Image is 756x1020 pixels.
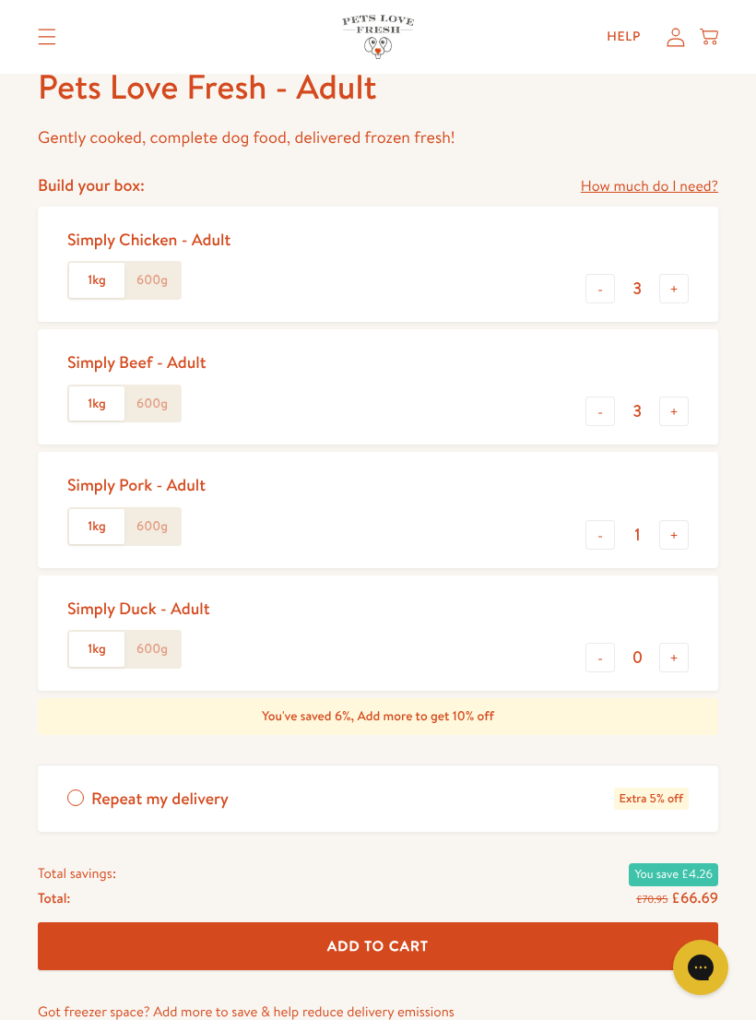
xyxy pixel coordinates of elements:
[38,124,718,152] p: Gently cooked, complete dog food, delivered frozen fresh!
[69,263,124,298] label: 1kg
[585,643,615,672] button: -
[671,888,718,908] span: £66.69
[67,598,210,619] div: Simply Duck - Adult
[69,632,124,667] label: 1kg
[659,520,689,550] button: +
[659,274,689,303] button: +
[659,643,689,672] button: +
[581,174,718,199] a: How much do I need?
[38,886,70,910] span: Total:
[585,274,615,303] button: -
[69,509,124,544] label: 1kg
[585,397,615,426] button: -
[592,18,656,55] a: Help
[124,263,180,298] label: 600g
[38,65,718,109] h1: Pets Love Fresh - Adult
[327,936,429,955] span: Add To Cart
[91,788,229,811] span: Repeat my delivery
[614,788,689,811] span: Extra 5% off
[629,863,718,885] span: You save £4.26
[38,174,145,196] h4: Build your box:
[38,922,718,971] button: Add To Cart
[67,474,206,495] div: Simply Pork - Adult
[67,229,230,250] div: Simply Chicken - Adult
[67,351,207,373] div: Simply Beef - Adult
[124,632,180,667] label: 600g
[38,861,116,885] span: Total savings:
[69,386,124,421] label: 1kg
[124,509,180,544] label: 600g
[38,698,718,735] div: You've saved 6%, Add more to get 10% off
[124,386,180,421] label: 600g
[659,397,689,426] button: +
[23,14,71,60] summary: Translation missing: en.sections.header.menu
[342,15,414,58] img: Pets Love Fresh
[585,520,615,550] button: -
[636,892,667,907] s: £70.95
[664,933,738,1002] iframe: Gorgias live chat messenger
